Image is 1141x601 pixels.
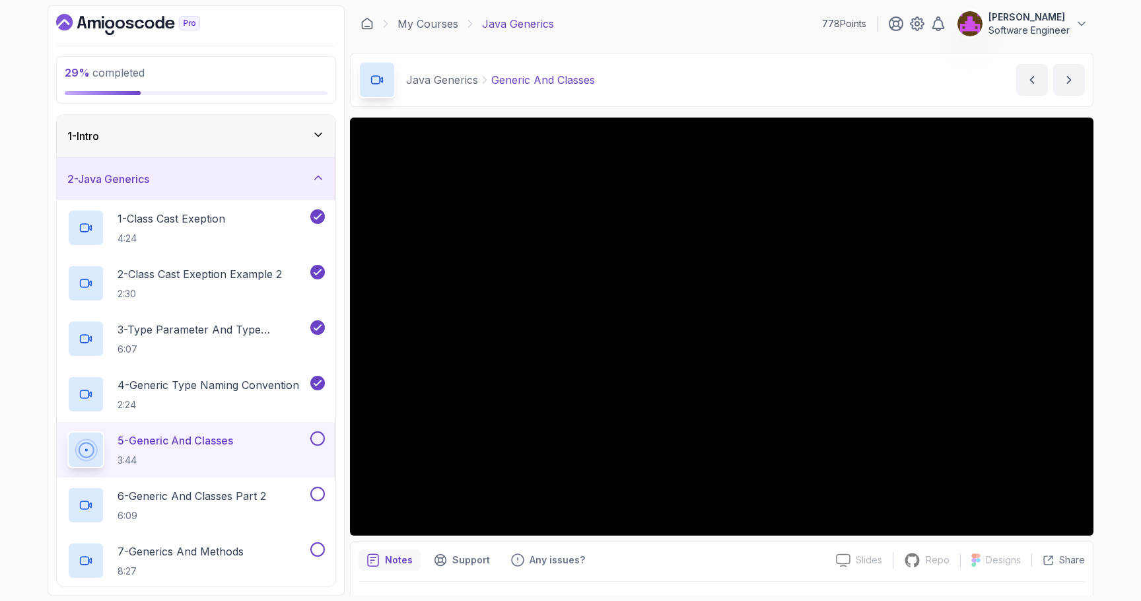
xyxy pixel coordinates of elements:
button: notes button [359,549,421,571]
p: 3:44 [118,454,233,467]
p: Any issues? [530,553,585,567]
p: Repo [926,553,950,567]
p: 8:27 [118,565,244,578]
button: 2-Class Cast Exeption Example 22:30 [67,265,325,302]
button: 7-Generics And Methods8:27 [67,542,325,579]
p: 2:30 [118,287,282,300]
p: 5 - Generic And Classes [118,433,233,448]
p: 778 Points [822,17,866,30]
p: Generic And Classes [491,72,595,88]
p: 6:09 [118,509,266,522]
h3: 2 - Java Generics [67,171,149,187]
button: 4-Generic Type Naming Convention2:24 [67,376,325,413]
p: 6 - Generic And Classes Part 2 [118,488,266,504]
button: 6-Generic And Classes Part 26:09 [67,487,325,524]
p: Support [452,553,490,567]
h3: 1 - Intro [67,128,99,144]
a: Dashboard [56,14,230,35]
button: 3-Type Parameter And Type Argument6:07 [67,320,325,357]
p: 2 - Class Cast Exeption Example 2 [118,266,282,282]
a: Dashboard [361,17,374,30]
span: 29 % [65,66,90,79]
p: 7 - Generics And Methods [118,544,244,559]
p: Share [1059,553,1085,567]
p: Software Engineer [988,24,1070,37]
iframe: 5 - Generic and Classes [350,118,1093,536]
p: 1 - Class Cast Exeption [118,211,225,227]
img: user profile image [957,11,983,36]
button: Feedback button [503,549,593,571]
p: 3 - Type Parameter And Type Argument [118,322,308,337]
button: Share [1031,553,1085,567]
button: Support button [426,549,498,571]
button: next content [1053,64,1085,96]
span: completed [65,66,145,79]
button: 1-Intro [57,115,335,157]
p: Slides [856,553,882,567]
p: 2:24 [118,398,299,411]
p: Java Generics [482,16,554,32]
a: My Courses [398,16,458,32]
button: 5-Generic And Classes3:44 [67,431,325,468]
p: [PERSON_NAME] [988,11,1070,24]
p: Java Generics [406,72,478,88]
button: 2-Java Generics [57,158,335,200]
p: 4:24 [118,232,225,245]
p: 4 - Generic Type Naming Convention [118,377,299,393]
button: previous content [1016,64,1048,96]
p: Designs [986,553,1021,567]
button: 1-Class Cast Exeption4:24 [67,209,325,246]
p: 6:07 [118,343,308,356]
button: user profile image[PERSON_NAME]Software Engineer [957,11,1088,37]
p: Notes [385,553,413,567]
